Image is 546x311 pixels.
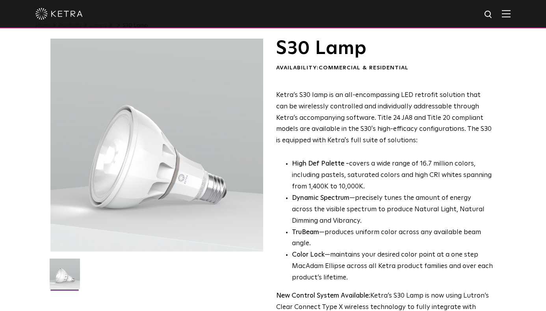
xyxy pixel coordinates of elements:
img: S30-Lamp-Edison-2021-Web-Square [50,259,80,295]
h1: S30 Lamp [276,39,493,58]
img: Hamburger%20Nav.svg [502,10,511,17]
li: —produces uniform color across any available beam angle. [292,227,493,250]
li: —maintains your desired color point at a one step MacAdam Ellipse across all Ketra product famili... [292,250,493,284]
strong: New Control System Available: [276,292,370,299]
img: search icon [484,10,494,20]
img: ketra-logo-2019-white [35,8,83,20]
strong: TruBeam [292,229,319,236]
p: covers a wide range of 16.7 million colors, including pastels, saturated colors and high CRI whit... [292,158,493,193]
strong: Dynamic Spectrum [292,195,349,201]
span: Commercial & Residential [319,65,409,71]
span: Ketra’s S30 lamp is an all-encompassing LED retrofit solution that can be wirelessly controlled a... [276,92,492,144]
strong: High Def Palette - [292,160,349,167]
strong: Color Lock [292,251,325,258]
div: Availability: [276,64,493,72]
li: —precisely tunes the amount of energy across the visible spectrum to produce Natural Light, Natur... [292,193,493,227]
